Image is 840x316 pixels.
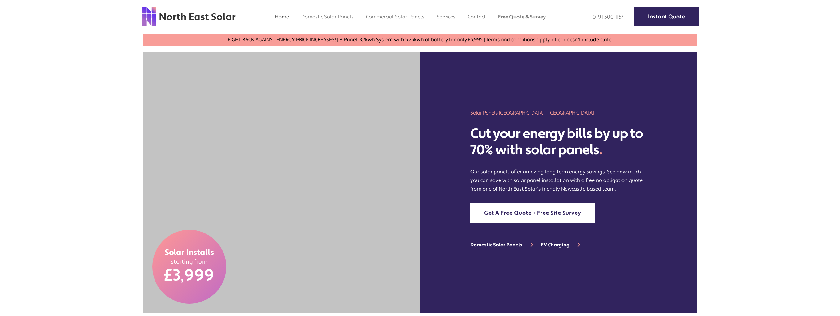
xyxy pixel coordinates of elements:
[152,230,226,304] a: Solar Installs starting from £3,999
[164,265,214,286] span: £3,999
[470,126,647,158] h2: Cut your energy bills by up to 70% with solar panels
[470,242,541,248] a: Domestic Solar Panels
[541,242,588,248] a: EV Charging
[634,7,699,26] a: Instant Quote
[171,258,208,265] span: starting from
[470,203,595,223] a: Get A Free Quote + Free Site Survey
[470,109,647,116] h1: Solar Panels [GEOGRAPHIC_DATA] – [GEOGRAPHIC_DATA]
[498,14,546,20] a: Free Quote & Survey
[437,14,456,20] a: Services
[165,248,214,258] span: Solar Installs
[599,141,602,159] span: .
[470,168,647,193] p: Our solar panels offer amazing long term energy savings. See how much you can save with solar pan...
[366,14,424,20] a: Commercial Solar Panels
[301,14,354,20] a: Domestic Solar Panels
[275,14,289,20] a: Home
[585,14,625,21] a: 0191 500 1154
[468,14,486,20] a: Contact
[142,6,236,26] img: north east solar logo
[143,52,420,313] img: two men holding a solar panel in the north east
[284,37,764,43] a: FIGHT BACK AGAINST ENERGY PRICE INCREASES! | 8 Panel, 3.7kwh System with 5.25kwh of battery for o...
